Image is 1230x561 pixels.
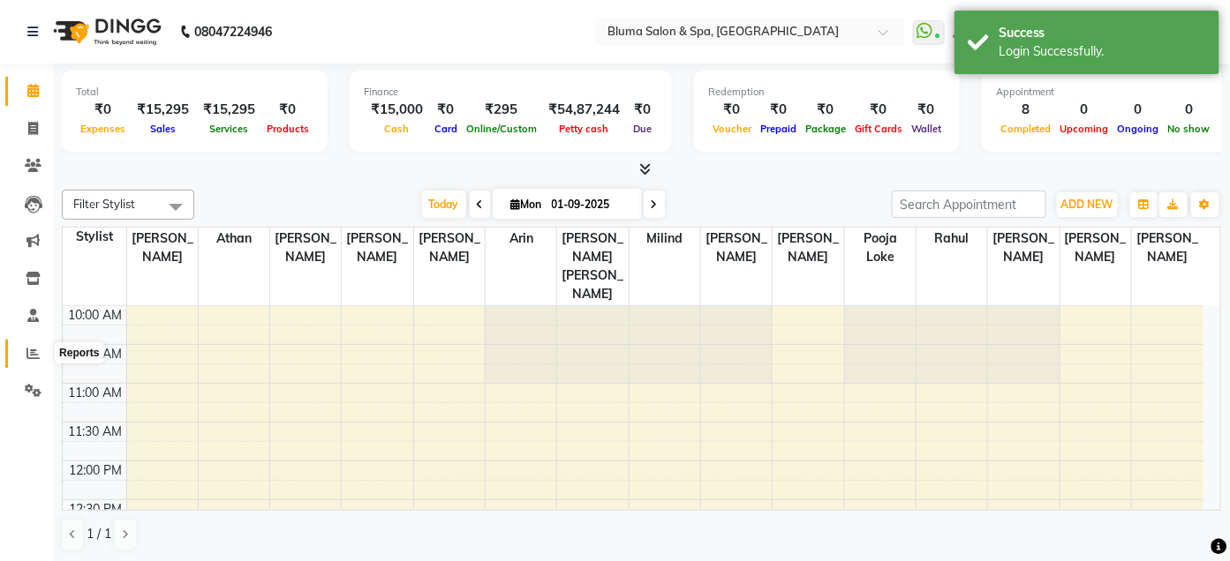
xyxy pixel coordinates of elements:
[907,123,946,135] span: Wallet
[701,228,772,268] span: [PERSON_NAME]
[988,228,1059,268] span: [PERSON_NAME]
[999,42,1206,61] div: Login Successfully.
[557,228,628,305] span: [PERSON_NAME] [PERSON_NAME]
[66,500,126,519] div: 12:30 PM
[850,123,907,135] span: Gift Cards
[555,123,614,135] span: Petty cash
[381,123,414,135] span: Cash
[63,228,126,246] div: Stylist
[507,198,547,211] span: Mon
[996,85,1215,100] div: Appointment
[892,191,1046,218] input: Search Appointment
[1057,192,1118,217] button: ADD NEW
[65,423,126,441] div: 11:30 AM
[1164,100,1215,120] div: 0
[708,100,756,120] div: ₹0
[76,100,130,120] div: ₹0
[541,100,627,120] div: ₹54,87,244
[76,85,313,100] div: Total
[206,123,253,135] span: Services
[364,100,430,120] div: ₹15,000
[87,525,111,543] span: 1 / 1
[462,100,541,120] div: ₹295
[45,7,166,56] img: logo
[999,24,1206,42] div: Success
[462,123,541,135] span: Online/Custom
[996,100,1056,120] div: 8
[130,100,196,120] div: ₹15,295
[127,228,198,268] span: [PERSON_NAME]
[342,228,412,268] span: [PERSON_NAME]
[364,85,658,100] div: Finance
[270,228,341,268] span: [PERSON_NAME]
[629,123,656,135] span: Due
[430,123,462,135] span: Card
[422,191,466,218] span: Today
[1113,123,1164,135] span: Ongoing
[414,228,485,268] span: [PERSON_NAME]
[1132,228,1204,268] span: [PERSON_NAME]
[996,123,1056,135] span: Completed
[1061,198,1113,211] span: ADD NEW
[1056,100,1113,120] div: 0
[756,123,801,135] span: Prepaid
[547,191,635,218] input: 2025-09-01
[917,228,987,250] span: Rahul
[196,100,262,120] div: ₹15,295
[801,123,850,135] span: Package
[627,100,658,120] div: ₹0
[199,228,269,250] span: Athan
[773,228,843,268] span: [PERSON_NAME]
[630,228,700,250] span: milind
[262,123,313,135] span: Products
[194,7,272,56] b: 08047224946
[262,100,313,120] div: ₹0
[845,228,916,268] span: pooja loke
[801,100,850,120] div: ₹0
[708,123,756,135] span: Voucher
[756,100,801,120] div: ₹0
[1113,100,1164,120] div: 0
[1056,123,1113,135] span: Upcoming
[65,306,126,325] div: 10:00 AM
[1060,228,1131,268] span: [PERSON_NAME]
[907,100,946,120] div: ₹0
[708,85,946,100] div: Redemption
[1164,123,1215,135] span: No show
[486,228,556,250] span: Arin
[73,197,135,211] span: Filter Stylist
[65,384,126,402] div: 11:00 AM
[146,123,180,135] span: Sales
[66,461,126,480] div: 12:00 PM
[430,100,462,120] div: ₹0
[76,123,130,135] span: Expenses
[850,100,907,120] div: ₹0
[55,343,103,364] div: Reports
